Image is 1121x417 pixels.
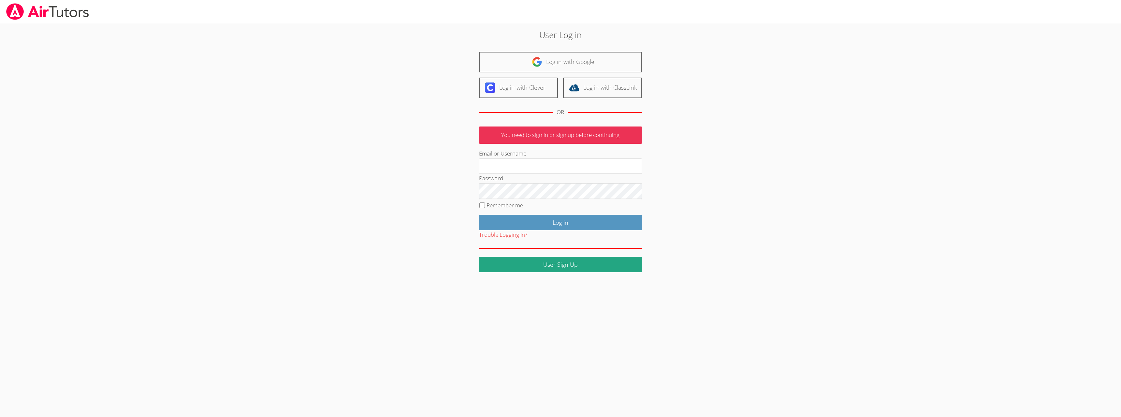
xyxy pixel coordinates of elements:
[479,150,526,157] label: Email or Username
[532,57,542,67] img: google-logo-50288ca7cdecda66e5e0955fdab243c47b7ad437acaf1139b6f446037453330a.svg
[479,174,503,182] label: Password
[479,127,642,144] p: You need to sign in or sign up before continuing
[569,82,579,93] img: classlink-logo-d6bb404cc1216ec64c9a2012d9dc4662098be43eaf13dc465df04b49fa7ab582.svg
[557,108,564,117] div: OR
[479,230,527,240] button: Trouble Logging In?
[479,52,642,72] a: Log in with Google
[479,215,642,230] input: Log in
[258,29,863,41] h2: User Log in
[487,201,523,209] label: Remember me
[6,3,90,20] img: airtutors_banner-c4298cdbf04f3fff15de1276eac7730deb9818008684d7c2e4769d2f7ddbe033.png
[479,257,642,272] a: User Sign Up
[485,82,495,93] img: clever-logo-6eab21bc6e7a338710f1a6ff85c0baf02591cd810cc4098c63d3a4b26e2feb20.svg
[479,78,558,98] a: Log in with Clever
[563,78,642,98] a: Log in with ClassLink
